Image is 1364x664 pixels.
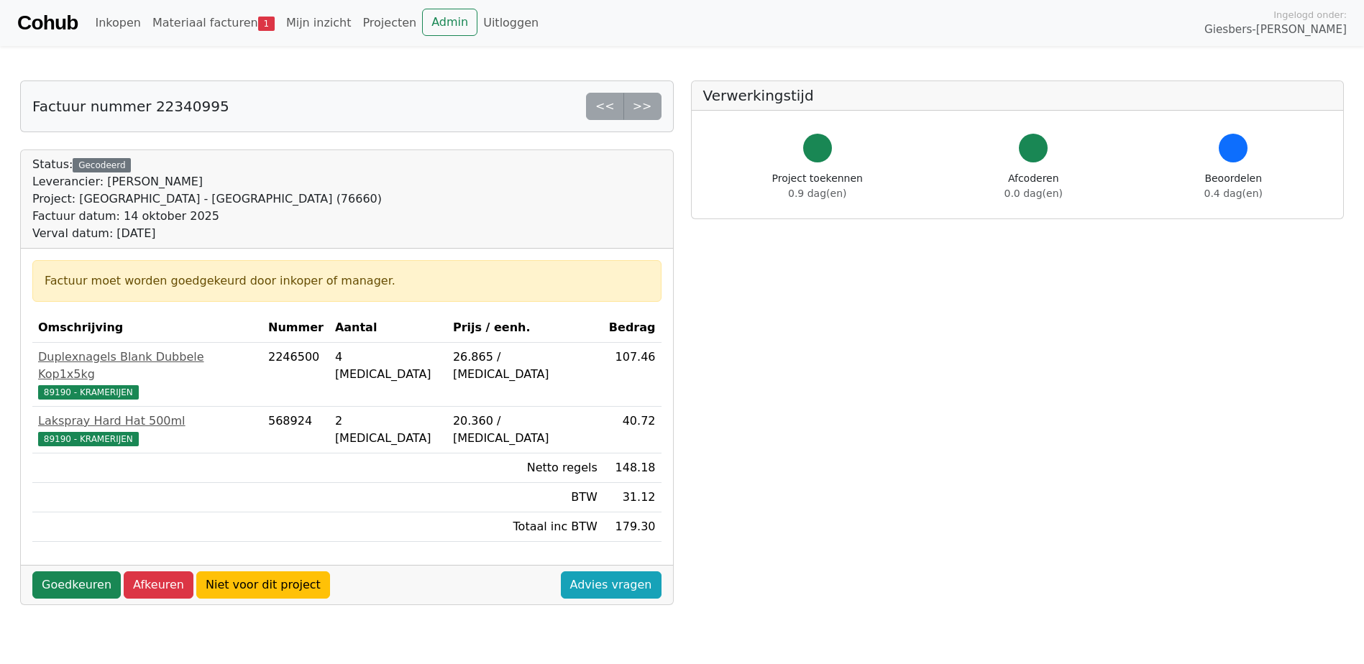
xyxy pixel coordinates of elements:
span: Giesbers-[PERSON_NAME] [1204,22,1347,38]
th: Nummer [262,313,329,343]
span: 1 [258,17,275,31]
a: Uitloggen [477,9,544,37]
td: Totaal inc BTW [447,512,603,542]
td: 107.46 [603,343,662,407]
a: Advies vragen [561,571,662,599]
td: 148.18 [603,453,662,483]
div: Afcoderen [1004,171,1063,201]
h5: Verwerkingstijd [703,87,1332,104]
div: Factuur datum: 14 oktober 2025 [32,208,382,225]
td: 40.72 [603,407,662,453]
h5: Factuur nummer 22340995 [32,98,229,115]
a: Projecten [357,9,422,37]
div: Duplexnagels Blank Dubbele Kop1x5kg [38,349,257,383]
td: 568924 [262,407,329,453]
td: 31.12 [603,483,662,512]
a: Afkeuren [124,571,193,599]
a: Inkopen [89,9,146,37]
div: Beoordelen [1204,171,1263,201]
div: 4 [MEDICAL_DATA] [335,349,441,383]
div: 26.865 / [MEDICAL_DATA] [453,349,598,383]
div: 20.360 / [MEDICAL_DATA] [453,412,598,447]
th: Prijs / eenh. [447,313,603,343]
td: BTW [447,483,603,512]
a: Cohub [17,6,78,40]
div: Project: [GEOGRAPHIC_DATA] - [GEOGRAPHIC_DATA] (76660) [32,190,382,208]
a: Niet voor dit project [196,571,330,599]
a: Mijn inzicht [280,9,357,37]
div: Gecodeerd [73,158,131,172]
span: 0.4 dag(en) [1204,188,1263,199]
div: Project toekennen [772,171,863,201]
td: 2246500 [262,343,329,407]
td: Netto regels [447,453,603,483]
div: Leverancier: [PERSON_NAME] [32,173,382,190]
th: Omschrijving [32,313,262,343]
span: 89190 - KRAMERIJEN [38,385,139,400]
span: 0.9 dag(en) [788,188,846,199]
td: 179.30 [603,512,662,542]
div: Status: [32,156,382,242]
div: Factuur moet worden goedgekeurd door inkoper of manager. [45,272,649,290]
a: Duplexnagels Blank Dubbele Kop1x5kg89190 - KRAMERIJEN [38,349,257,400]
th: Bedrag [603,313,662,343]
a: Materiaal facturen1 [147,9,280,37]
span: 0.0 dag(en) [1004,188,1063,199]
a: Goedkeuren [32,571,121,599]
a: Lakspray Hard Hat 500ml89190 - KRAMERIJEN [38,412,257,447]
div: Verval datum: [DATE] [32,225,382,242]
div: 2 [MEDICAL_DATA] [335,412,441,447]
span: 89190 - KRAMERIJEN [38,432,139,446]
div: Lakspray Hard Hat 500ml [38,412,257,430]
span: Ingelogd onder: [1273,8,1347,22]
th: Aantal [329,313,447,343]
a: Admin [422,9,477,36]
